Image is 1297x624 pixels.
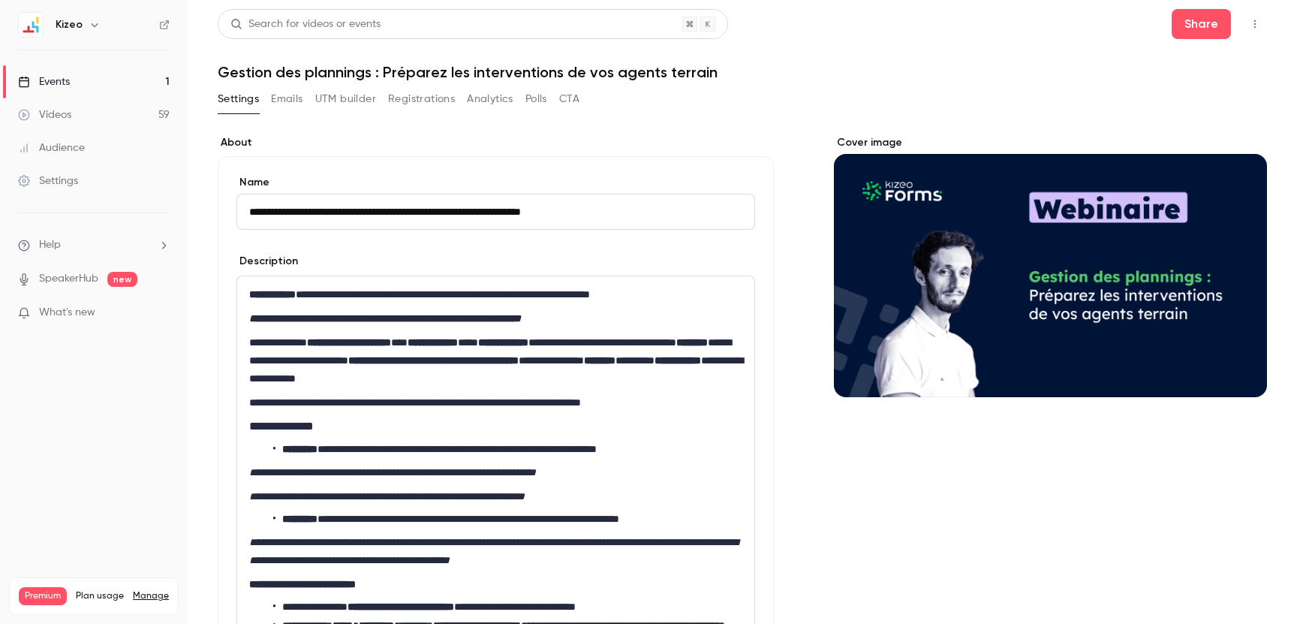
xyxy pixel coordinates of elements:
button: Analytics [467,87,513,111]
img: Kizeo [19,13,43,37]
div: Videos [18,107,71,122]
button: CTA [559,87,579,111]
span: Premium [19,587,67,605]
section: Cover image [834,135,1267,397]
label: Description [236,254,298,269]
h6: Kizeo [56,17,83,32]
button: Emails [271,87,302,111]
label: Cover image [834,135,1267,150]
a: Manage [133,590,169,602]
button: Registrations [388,87,455,111]
div: Search for videos or events [230,17,381,32]
iframe: Noticeable Trigger [152,306,170,320]
button: Share [1172,9,1231,39]
div: Settings [18,173,78,188]
span: new [107,272,137,287]
div: Events [18,74,70,89]
label: Name [236,175,755,190]
span: Plan usage [76,590,124,602]
span: What's new [39,305,95,321]
a: SpeakerHub [39,271,98,287]
button: Settings [218,87,259,111]
li: help-dropdown-opener [18,237,170,253]
span: Help [39,237,61,253]
h1: Gestion des plannings : Préparez les interventions de vos agents terrain [218,63,1267,81]
div: Audience [18,140,85,155]
label: About [218,135,774,150]
button: UTM builder [315,87,376,111]
button: Polls [525,87,547,111]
